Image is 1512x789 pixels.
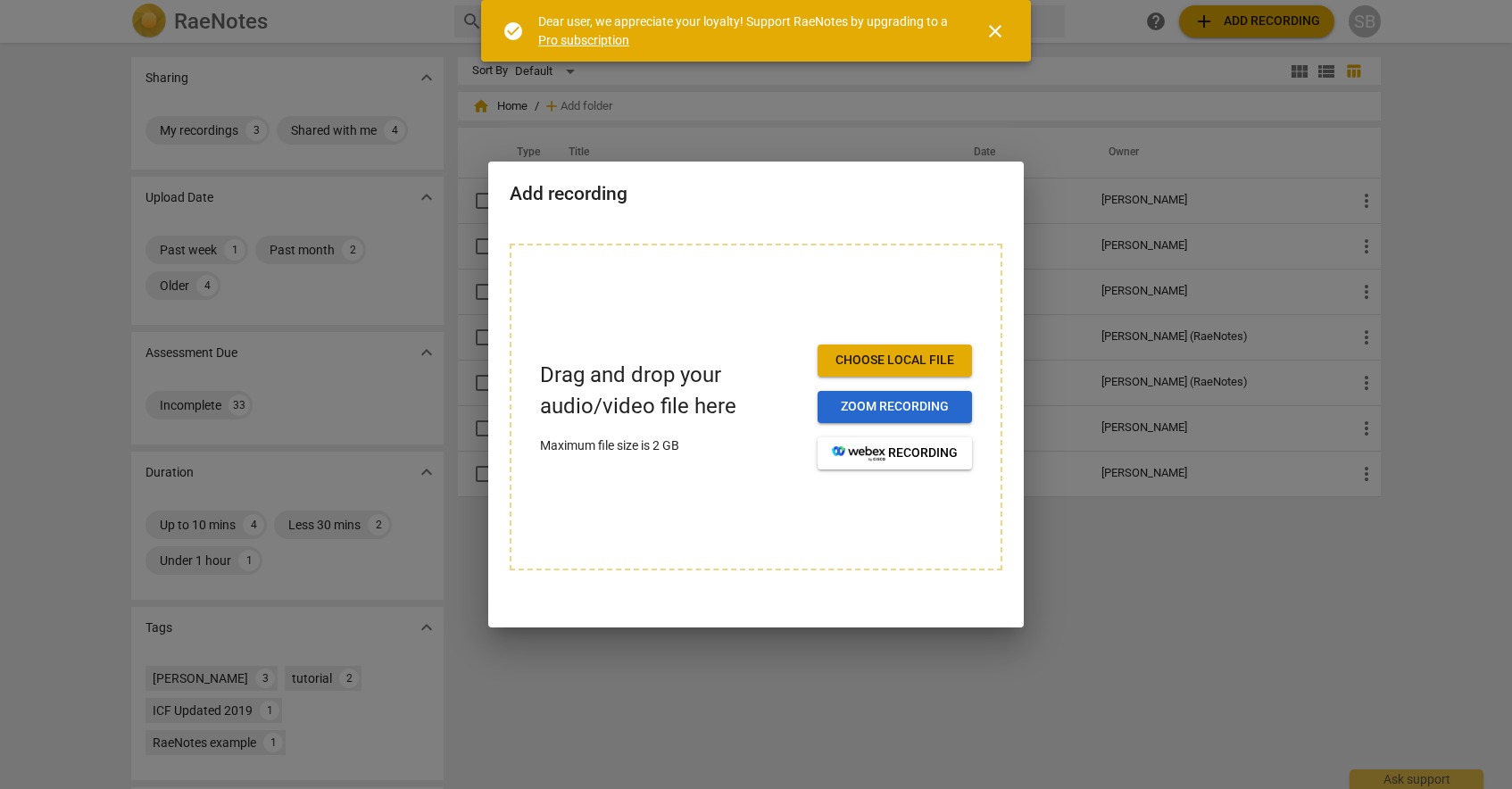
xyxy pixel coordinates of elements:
p: Drag and drop your audio/video file here [540,360,803,422]
div: Dear user, we appreciate your loyalty! Support RaeNotes by upgrading to a [538,12,952,49]
button: Zoom recording [818,391,972,423]
button: recording [818,437,972,469]
span: recording [832,444,958,462]
p: Maximum file size is 2 GB [540,436,803,455]
h2: Add recording [510,183,1002,205]
span: Zoom recording [832,398,958,416]
button: Choose local file [818,345,972,377]
span: check_circle [503,21,524,42]
button: Close [974,10,1017,53]
span: close [984,21,1006,42]
span: Choose local file [832,352,958,370]
a: Pro subscription [538,33,629,47]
